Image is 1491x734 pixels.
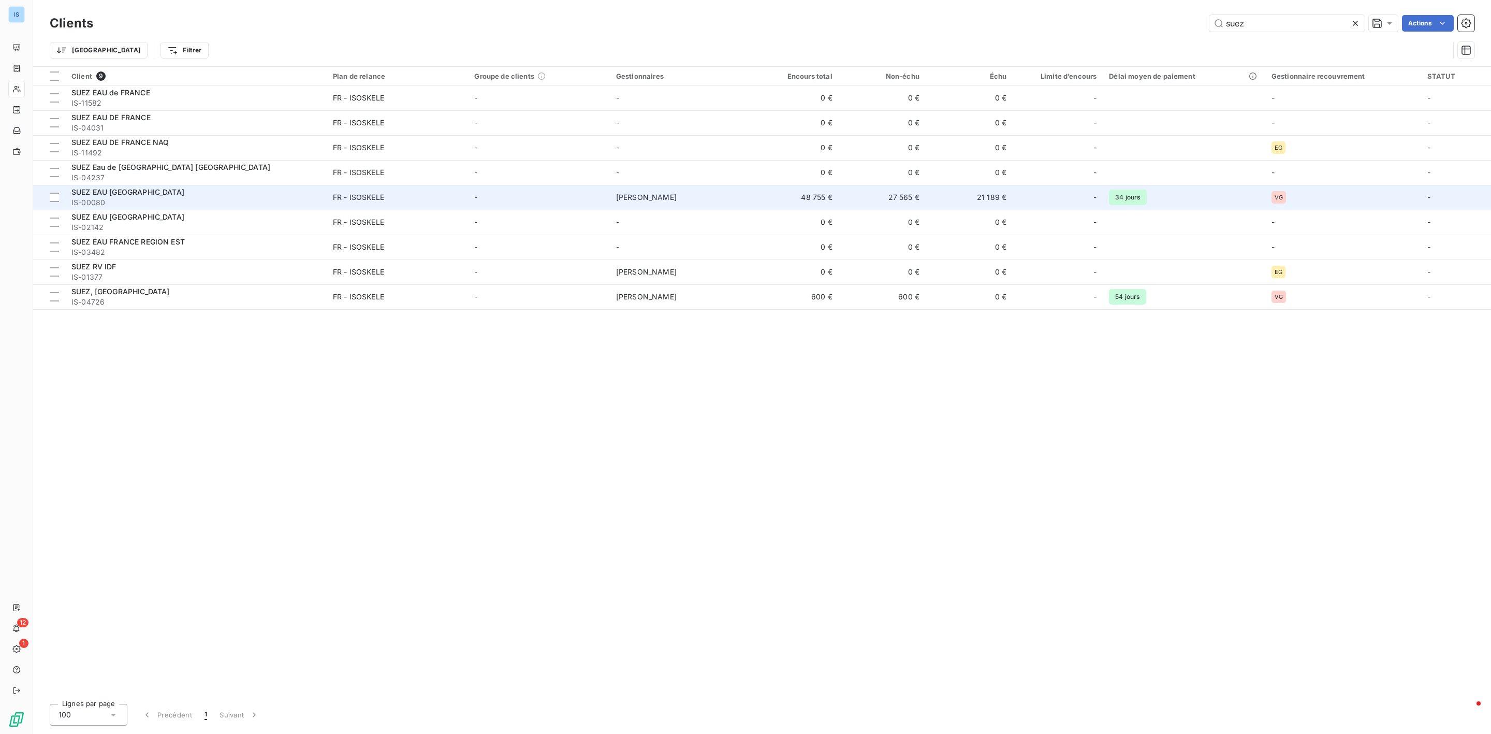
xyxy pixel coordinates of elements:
[1271,242,1275,251] span: -
[71,297,320,307] span: IS-04726
[1109,72,1259,80] div: Délai moyen de paiement
[333,167,384,178] div: FR - ISOSKELE
[333,217,384,227] div: FR - ISOSKELE
[839,235,926,260] td: 0 €
[1427,242,1430,251] span: -
[839,284,926,309] td: 600 €
[926,110,1013,135] td: 0 €
[751,135,838,160] td: 0 €
[1271,218,1275,226] span: -
[474,93,477,102] span: -
[1275,145,1282,151] span: EG
[616,72,745,80] div: Gestionnaires
[204,710,207,720] span: 1
[932,72,1006,80] div: Échu
[71,287,169,296] span: SUEZ, [GEOGRAPHIC_DATA]
[839,185,926,210] td: 27 565 €
[1093,267,1097,277] span: -
[474,118,477,127] span: -
[333,72,462,80] div: Plan de relance
[1093,192,1097,203] span: -
[1109,289,1146,305] span: 54 jours
[474,218,477,226] span: -
[71,113,151,122] span: SUEZ EAU DE FRANCE
[926,135,1013,160] td: 0 €
[333,142,384,153] div: FR - ISOSKELE
[160,42,208,59] button: Filtrer
[845,72,919,80] div: Non-échu
[71,188,184,196] span: SUEZ EAU [GEOGRAPHIC_DATA]
[71,163,270,171] span: SUEZ Eau de [GEOGRAPHIC_DATA] [GEOGRAPHIC_DATA]
[474,267,477,276] span: -
[839,160,926,185] td: 0 €
[1093,118,1097,128] span: -
[474,242,477,251] span: -
[751,284,838,309] td: 600 €
[17,618,28,627] span: 12
[1427,292,1430,301] span: -
[71,222,320,233] span: IS-02142
[616,168,619,177] span: -
[1275,294,1283,300] span: VG
[1093,292,1097,302] span: -
[1427,193,1430,202] span: -
[926,160,1013,185] td: 0 €
[50,42,148,59] button: [GEOGRAPHIC_DATA]
[751,110,838,135] td: 0 €
[616,267,677,276] span: [PERSON_NAME]
[751,185,838,210] td: 48 755 €
[71,212,184,221] span: SUEZ EAU [GEOGRAPHIC_DATA]
[71,272,320,282] span: IS-01377
[333,192,384,203] div: FR - ISOSKELE
[96,71,106,81] span: 9
[1093,93,1097,103] span: -
[71,123,320,133] span: IS-04031
[333,93,384,103] div: FR - ISOSKELE
[474,292,477,301] span: -
[1456,699,1481,724] iframe: Intercom live chat
[751,260,838,284] td: 0 €
[1427,267,1430,276] span: -
[1093,242,1097,252] span: -
[839,260,926,284] td: 0 €
[1109,190,1146,205] span: 34 jours
[616,193,677,202] span: [PERSON_NAME]
[71,262,116,271] span: SUEZ RV IDF
[1019,72,1097,80] div: Limite d’encours
[926,284,1013,309] td: 0 €
[1271,118,1275,127] span: -
[1427,72,1485,80] div: STATUT
[1209,15,1365,32] input: Rechercher
[757,72,832,80] div: Encours total
[1275,269,1282,275] span: EG
[136,704,198,726] button: Précédent
[926,235,1013,260] td: 0 €
[751,235,838,260] td: 0 €
[71,237,185,246] span: SUEZ EAU FRANCE REGION EST
[474,72,534,80] span: Groupe de clients
[1275,194,1283,200] span: VG
[751,85,838,110] td: 0 €
[1427,218,1430,226] span: -
[751,210,838,235] td: 0 €
[839,210,926,235] td: 0 €
[71,148,320,158] span: IS-11492
[213,704,266,726] button: Suivant
[926,185,1013,210] td: 21 189 €
[1093,217,1097,227] span: -
[839,85,926,110] td: 0 €
[1271,168,1275,177] span: -
[1427,93,1430,102] span: -
[1271,72,1415,80] div: Gestionnaire recouvrement
[71,172,320,183] span: IS-04237
[839,135,926,160] td: 0 €
[926,260,1013,284] td: 0 €
[616,242,619,251] span: -
[333,242,384,252] div: FR - ISOSKELE
[8,6,25,23] div: IS
[751,160,838,185] td: 0 €
[616,93,619,102] span: -
[474,193,477,202] span: -
[71,138,169,147] span: SUEZ EAU DE FRANCE NAQ
[71,72,92,80] span: Client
